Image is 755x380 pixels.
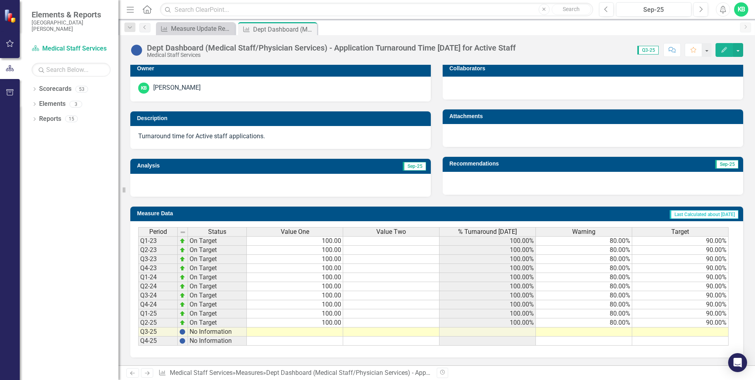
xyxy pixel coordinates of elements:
td: On Target [188,318,247,327]
td: On Target [188,264,247,273]
a: Medical Staff Services [170,369,233,376]
a: Measures [236,369,263,376]
div: [PERSON_NAME] [153,83,201,92]
div: Measure Update Report [171,24,233,34]
button: KB [734,2,748,17]
td: 80.00% [536,309,632,318]
span: Value One [281,228,309,235]
td: Q1-24 [138,273,178,282]
td: 80.00% [536,255,632,264]
td: 90.00% [632,264,729,273]
div: Dept Dashboard (Medical Staff/Physician Services) - Application Turnaround Time [DATE] for Active... [266,369,560,376]
img: zOikAAAAAElFTkSuQmCC [179,310,186,317]
button: Search [552,4,591,15]
td: On Target [188,282,247,291]
td: Q1-23 [138,236,178,246]
td: On Target [188,246,247,255]
input: Search ClearPoint... [160,3,593,17]
td: 100.00 [247,282,343,291]
button: Sep-25 [616,2,691,17]
td: 80.00% [536,273,632,282]
div: Dept Dashboard (Medical Staff/Physician Services) - Application Turnaround Time [DATE] for Active... [147,43,516,52]
td: 100.00 [247,255,343,264]
div: Open Intercom Messenger [728,353,747,372]
p: Turnaround time for Active staff applications. [138,132,423,141]
span: Value Two [376,228,406,235]
td: 100.00% [439,291,536,300]
td: 90.00% [632,300,729,309]
td: 90.00% [632,282,729,291]
td: 100.00 [247,264,343,273]
img: BgCOk07PiH71IgAAAABJRU5ErkJggg== [179,329,186,335]
h3: Attachments [449,113,739,119]
td: On Target [188,309,247,318]
td: 100.00% [439,300,536,309]
img: zOikAAAAAElFTkSuQmCC [179,292,186,299]
td: 100.00 [247,236,343,246]
span: % Turnaround [DATE] [458,228,517,235]
td: On Target [188,300,247,309]
td: 90.00% [632,255,729,264]
td: No Information [188,327,247,337]
td: Q4-24 [138,300,178,309]
td: Q2-23 [138,246,178,255]
td: 90.00% [632,309,729,318]
img: No Information [130,44,143,56]
span: Sep-25 [403,162,426,171]
td: Q2-24 [138,282,178,291]
td: 100.00 [247,309,343,318]
td: 80.00% [536,318,632,327]
span: Last Calculated about [DATE] [670,210,738,219]
td: On Target [188,291,247,300]
td: 100.00% [439,318,536,327]
td: 100.00 [247,246,343,255]
h3: Collaborators [449,66,739,71]
h3: Measure Data [137,211,342,216]
div: Medical Staff Services [147,52,516,58]
h3: Description [137,115,427,121]
div: KB [138,83,149,94]
td: 90.00% [632,291,729,300]
td: Q3-24 [138,291,178,300]
div: Sep-25 [619,5,689,15]
a: Reports [39,115,61,124]
input: Search Below... [32,63,111,77]
td: Q3-25 [138,327,178,337]
td: 100.00% [439,273,536,282]
img: zOikAAAAAElFTkSuQmCC [179,283,186,290]
span: Sep-25 [715,160,738,169]
img: zOikAAAAAElFTkSuQmCC [179,256,186,262]
span: Warning [572,228,595,235]
span: Status [208,228,226,235]
td: 80.00% [536,282,632,291]
span: Target [671,228,689,235]
img: zOikAAAAAElFTkSuQmCC [179,301,186,308]
span: Period [149,228,167,235]
td: 80.00% [536,291,632,300]
td: 90.00% [632,318,729,327]
td: On Target [188,236,247,246]
a: Measure Update Report [158,24,233,34]
img: 8DAGhfEEPCf229AAAAAElFTkSuQmCC [180,229,186,235]
span: Q3-25 [637,46,659,55]
div: » » [158,369,431,378]
td: 100.00% [439,246,536,255]
td: No Information [188,337,247,346]
td: 90.00% [632,273,729,282]
td: 100.00% [439,309,536,318]
td: 90.00% [632,246,729,255]
h3: Analysis [137,163,278,169]
td: 100.00 [247,300,343,309]
img: BgCOk07PiH71IgAAAABJRU5ErkJggg== [179,338,186,344]
td: 100.00% [439,236,536,246]
td: 100.00 [247,291,343,300]
h3: Owner [137,66,427,71]
td: 100.00 [247,318,343,327]
h3: Recommendations [449,161,644,167]
td: 90.00% [632,236,729,246]
td: 100.00 [247,273,343,282]
a: Scorecards [39,85,71,94]
td: Q4-25 [138,337,178,346]
span: Elements & Reports [32,10,111,19]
